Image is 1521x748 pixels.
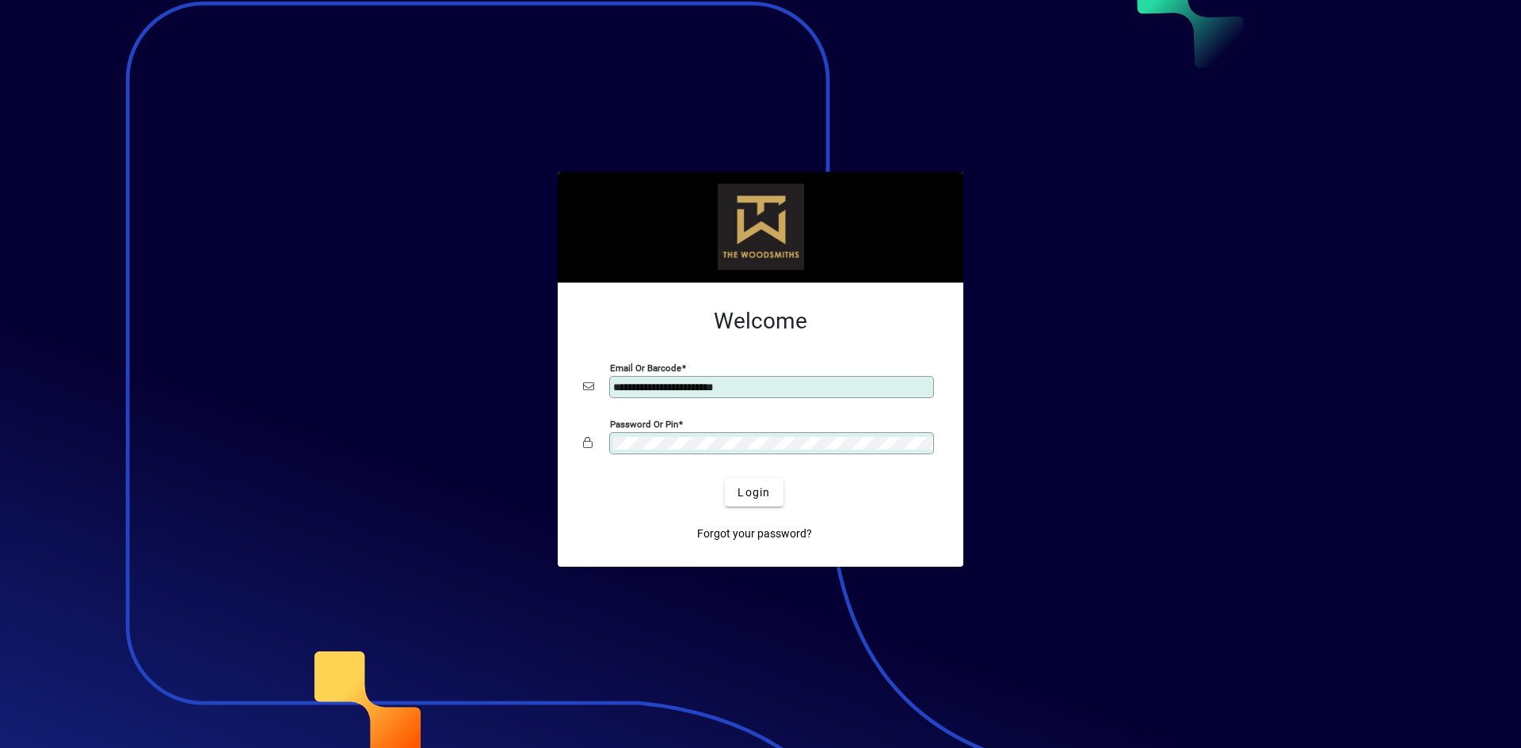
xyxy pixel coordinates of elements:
a: Forgot your password? [691,519,818,548]
mat-label: Email or Barcode [610,363,681,374]
h2: Welcome [583,308,938,335]
button: Login [725,478,783,507]
span: Forgot your password? [697,526,812,542]
span: Login [738,484,770,501]
mat-label: Password or Pin [610,419,678,430]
